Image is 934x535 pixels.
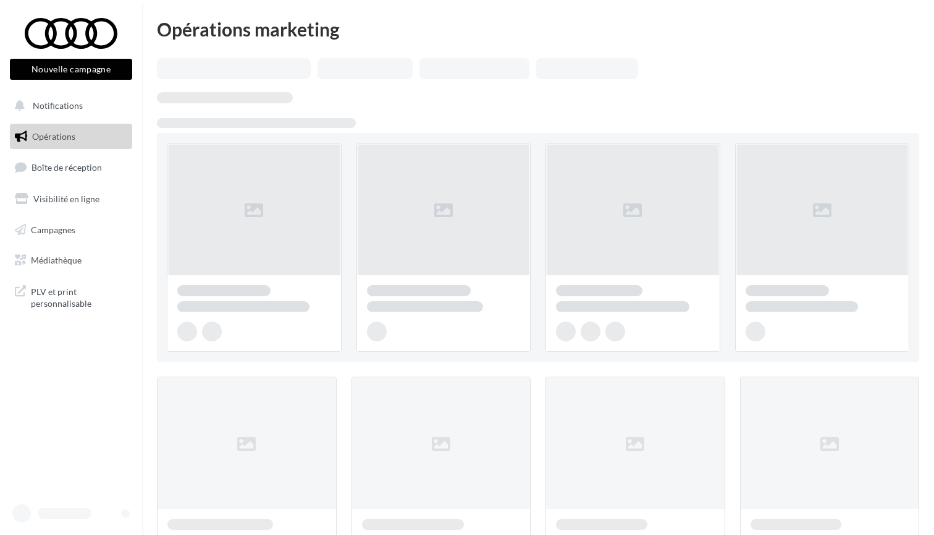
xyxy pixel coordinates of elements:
[157,20,919,38] div: Opérations marketing
[7,186,135,212] a: Visibilité en ligne
[31,224,75,234] span: Campagnes
[32,162,102,173] span: Boîte de réception
[33,100,83,111] span: Notifications
[7,217,135,243] a: Campagnes
[7,278,135,315] a: PLV et print personnalisable
[7,93,130,119] button: Notifications
[7,154,135,181] a: Boîte de réception
[31,255,82,265] span: Médiathèque
[10,59,132,80] button: Nouvelle campagne
[31,283,127,310] span: PLV et print personnalisable
[32,131,75,142] span: Opérations
[7,124,135,150] a: Opérations
[7,247,135,273] a: Médiathèque
[33,194,99,204] span: Visibilité en ligne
